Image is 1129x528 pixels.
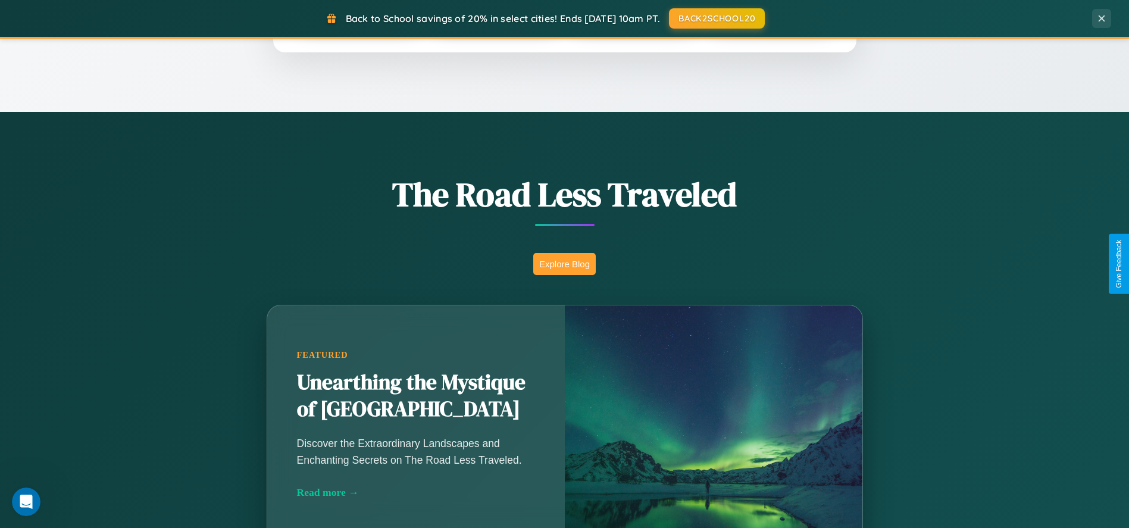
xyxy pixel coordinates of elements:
[533,253,596,275] button: Explore Blog
[297,369,535,424] h2: Unearthing the Mystique of [GEOGRAPHIC_DATA]
[1115,240,1123,288] div: Give Feedback
[669,8,765,29] button: BACK2SCHOOL20
[208,171,922,217] h1: The Road Less Traveled
[297,486,535,499] div: Read more →
[297,435,535,468] p: Discover the Extraordinary Landscapes and Enchanting Secrets on The Road Less Traveled.
[297,350,535,360] div: Featured
[12,488,40,516] iframe: Intercom live chat
[346,13,660,24] span: Back to School savings of 20% in select cities! Ends [DATE] 10am PT.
